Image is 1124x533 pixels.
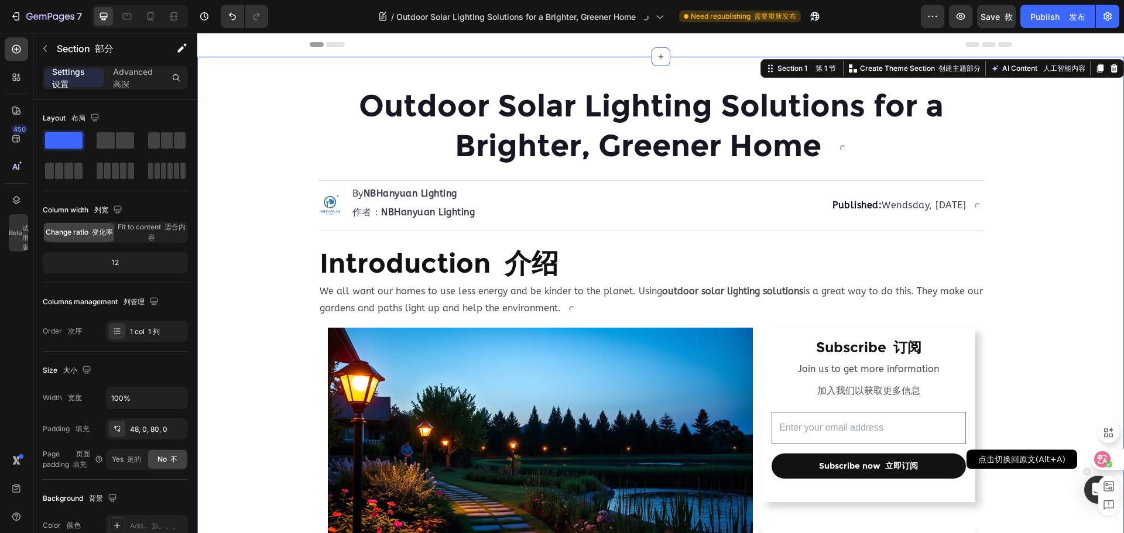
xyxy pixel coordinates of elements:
[574,379,768,411] input: Enter your email address
[197,33,1124,533] iframe: Design area
[63,366,77,374] font: 大小
[574,421,768,446] button: Subscribe now
[307,214,361,247] font: 介绍
[635,167,684,178] strong: Published:
[465,253,606,264] strong: outdoor solar lighting solutions
[391,11,394,23] span: /
[112,454,141,465] span: Yes
[148,222,186,242] font: 适合内容
[71,114,85,122] font: 布局
[396,11,651,23] span: Outdoor Solar Lighting Solutions for a Brighter, Greener Home
[130,326,185,337] div: 1 col
[157,454,177,465] span: No
[43,111,102,126] div: Layout
[977,5,1016,28] button: Save 救
[409,164,787,181] div: Rich Text Editor. Editing area: main
[43,393,82,403] div: Width
[741,31,783,40] font: 创建主题部分
[791,29,890,43] button: AI Content 人工智能内容
[52,66,97,90] p: Settings
[94,205,108,214] font: 列宽
[688,428,721,438] font: 立即订阅
[1069,12,1085,22] font: 发布
[11,125,28,134] div: 450
[67,521,81,529] font: 颜色
[113,66,157,90] p: Advanced
[221,5,268,28] div: Undo/Redo
[45,255,186,271] div: 12
[691,11,796,22] span: Need republishing
[618,31,639,40] font: 第 1 节
[620,352,723,363] font: 加入我们以获取更多信息
[575,328,767,372] p: Join us to get more information
[113,79,129,89] font: 高深
[43,294,161,310] div: Columns management
[578,30,641,41] div: Section 1
[68,393,82,402] font: 宽度
[127,455,141,463] font: 是的
[57,42,153,56] p: Section
[121,249,787,286] div: Rich Text Editor. Editing area: main
[73,449,90,469] font: 页面填充
[68,326,82,335] font: 次序
[170,455,177,463] font: 不
[130,521,185,531] div: Add...
[1005,12,1013,22] font: 救
[410,166,786,180] p: Wendsday, [DATE]
[43,449,104,470] div: Page padding
[46,227,113,238] span: Change ratio
[148,327,160,336] font: 1 列
[981,12,1013,22] span: Save
[95,43,114,54] font: 部分
[9,214,28,252] div: Beta
[77,9,82,23] p: 7
[1030,11,1085,23] div: Publish
[663,30,783,41] p: Create Theme Section
[574,304,768,325] h2: Subscribe
[43,202,125,218] div: Column width
[43,363,94,379] div: Size
[121,212,787,249] h2: Introduction
[124,297,145,306] font: 列管理
[89,494,103,503] font: 背景
[622,426,721,441] div: Subscribe now
[5,5,87,28] button: 7
[130,424,185,435] div: 48, 0, 80, 0
[846,31,888,40] font: 人工智能内容
[92,228,113,236] font: 变化率
[1020,5,1095,28] button: Publish 发布
[22,224,29,251] font: 试用版
[43,326,82,336] div: Order
[107,387,187,408] input: Auto
[43,520,81,531] div: Color
[122,250,786,284] p: We all want our homes to use less energy and be kinder to the planet. Using is a great way to do ...
[52,79,68,89] font: 设置
[754,12,796,20] font: 需要重新发布
[152,521,180,530] font: 加。。。
[43,424,90,434] div: Padding
[43,491,119,507] div: Background
[116,222,187,243] span: Fit to content
[696,306,724,323] font: 订阅
[76,424,90,433] font: 填充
